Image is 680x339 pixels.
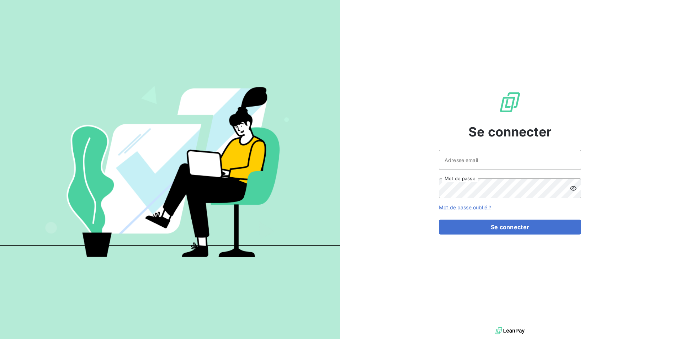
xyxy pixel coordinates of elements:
[495,325,525,336] img: logo
[468,122,552,141] span: Se connecter
[439,204,491,210] a: Mot de passe oublié ?
[499,91,521,114] img: Logo LeanPay
[439,150,581,170] input: placeholder
[439,220,581,235] button: Se connecter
